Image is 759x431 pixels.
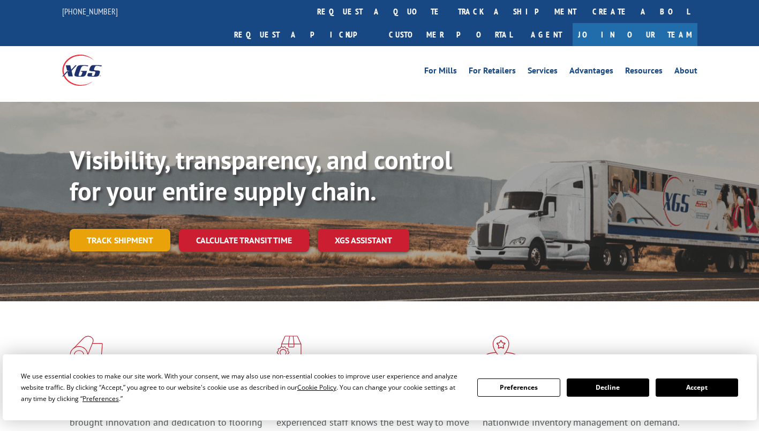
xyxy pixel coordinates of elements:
span: Preferences [82,394,119,403]
div: Cookie Consent Prompt [3,354,757,420]
div: We use essential cookies to make our site work. With your consent, we may also use non-essential ... [21,370,464,404]
button: Accept [656,378,738,397]
a: Calculate transit time [179,229,309,252]
a: XGS ASSISTANT [318,229,409,252]
a: Join Our Team [573,23,697,46]
img: xgs-icon-flagship-distribution-model-red [483,336,520,363]
button: Preferences [477,378,560,397]
a: Track shipment [70,229,170,251]
a: For Mills [424,66,457,78]
a: Customer Portal [381,23,520,46]
a: Request a pickup [226,23,381,46]
button: Decline [567,378,649,397]
a: [PHONE_NUMBER] [62,6,118,17]
a: Advantages [569,66,613,78]
a: For Retailers [469,66,516,78]
a: Services [528,66,558,78]
span: Cookie Policy [297,383,336,392]
a: Resources [625,66,663,78]
a: Agent [520,23,573,46]
img: xgs-icon-focused-on-flooring-red [276,336,302,363]
b: Visibility, transparency, and control for your entire supply chain. [70,143,452,207]
img: xgs-icon-total-supply-chain-intelligence-red [70,336,103,363]
a: About [674,66,697,78]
